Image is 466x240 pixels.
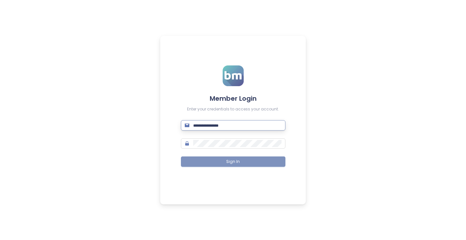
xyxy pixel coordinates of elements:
h4: Member Login [181,94,285,103]
div: Enter your credentials to access your account. [181,106,285,112]
img: logo [223,65,244,86]
span: Sign In [226,159,240,165]
span: mail [185,123,189,128]
button: Sign In [181,156,285,167]
span: lock [185,141,189,146]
